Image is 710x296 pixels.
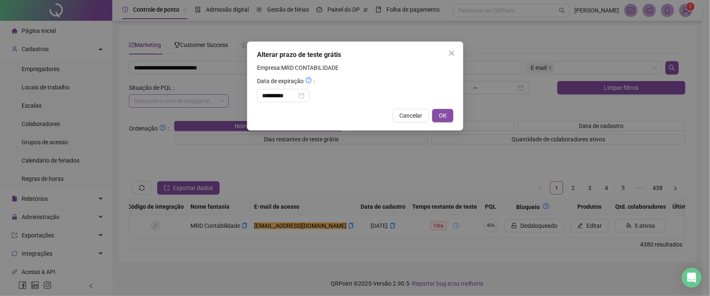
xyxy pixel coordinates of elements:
div: Alterar prazo de teste grátis [257,50,453,60]
button: Cancelar [393,109,429,122]
button: Close [445,47,458,60]
h4: Empresa: MRD CONTABILIDADE [257,63,453,72]
span: close [448,50,455,57]
span: Cancelar [399,111,422,120]
span: question-circle [306,77,312,83]
span: OK [439,111,447,120]
div: Open Intercom Messenger [682,268,702,288]
span: Data de expiração : [257,75,315,86]
button: Data de expiração: [304,75,314,85]
button: OK [432,109,453,122]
